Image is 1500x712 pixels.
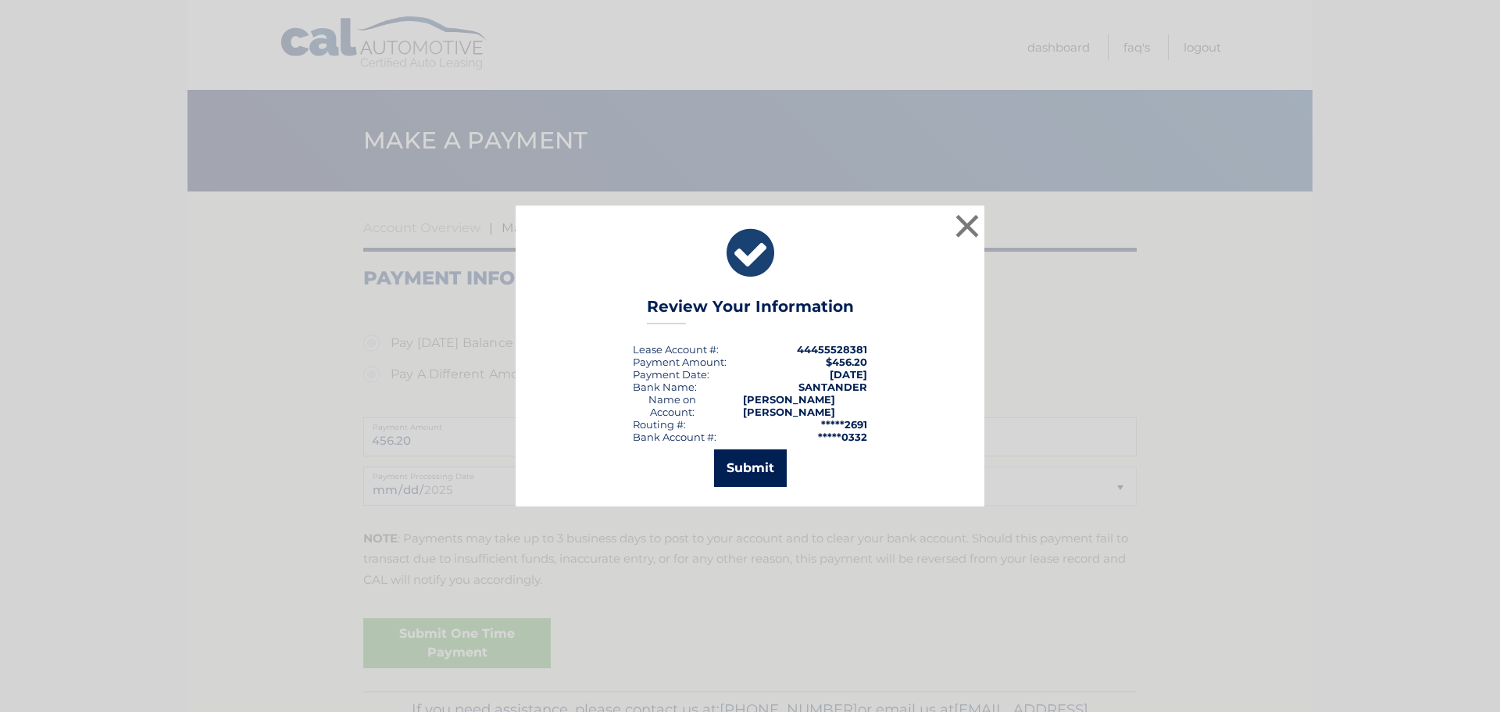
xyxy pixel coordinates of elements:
div: : [633,368,709,381]
div: Payment Amount: [633,356,727,368]
strong: 44455528381 [797,343,867,356]
div: Bank Account #: [633,431,716,443]
strong: SANTANDER [798,381,867,393]
span: Payment Date [633,368,707,381]
div: Routing #: [633,418,686,431]
h3: Review Your Information [647,297,854,324]
button: Submit [714,449,787,487]
div: Bank Name: [633,381,697,393]
span: $456.20 [826,356,867,368]
strong: [PERSON_NAME] [PERSON_NAME] [743,393,835,418]
button: × [952,210,983,242]
div: Lease Account #: [633,343,719,356]
div: Name on Account: [633,393,712,418]
span: [DATE] [830,368,867,381]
